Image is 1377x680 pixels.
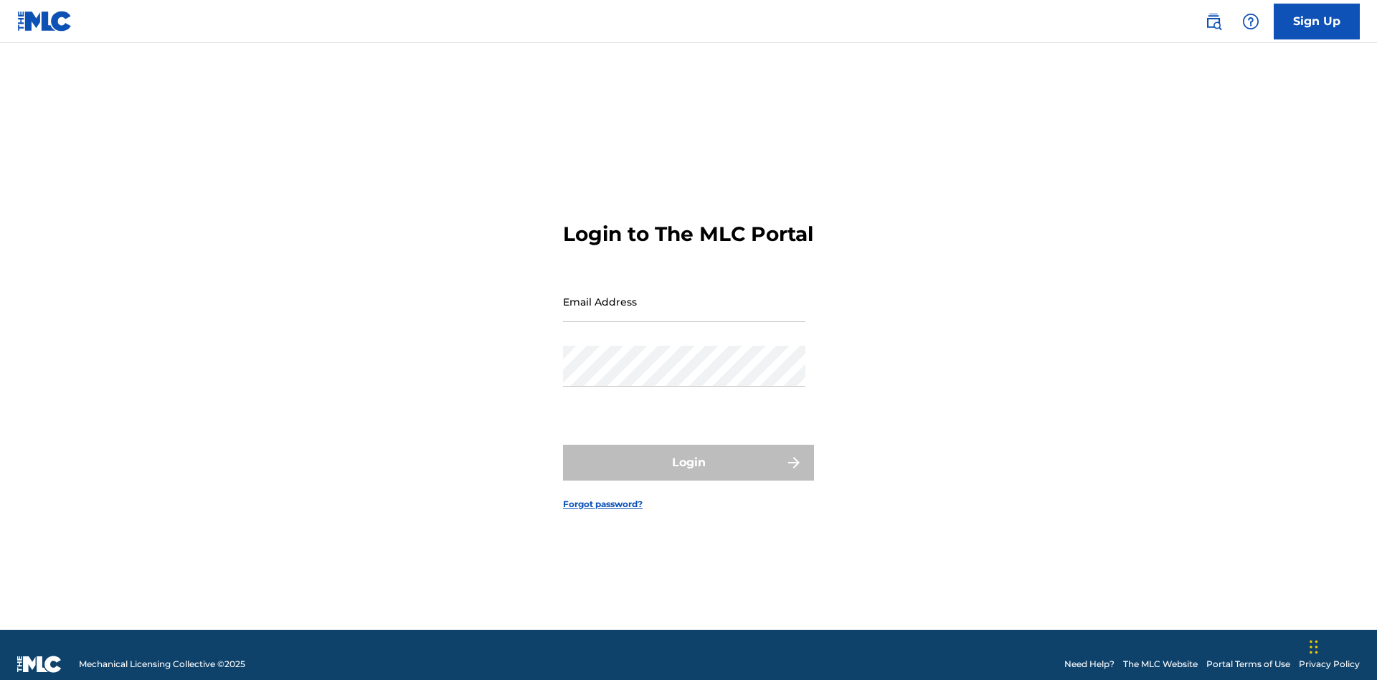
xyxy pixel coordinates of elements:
img: logo [17,656,62,673]
div: Help [1236,7,1265,36]
a: The MLC Website [1123,658,1198,671]
iframe: Chat Widget [1305,611,1377,680]
a: Portal Terms of Use [1206,658,1290,671]
img: help [1242,13,1259,30]
img: search [1205,13,1222,30]
a: Privacy Policy [1299,658,1360,671]
a: Public Search [1199,7,1228,36]
a: Need Help? [1064,658,1115,671]
div: Drag [1310,625,1318,669]
h3: Login to The MLC Portal [563,222,813,247]
a: Forgot password? [563,498,643,511]
span: Mechanical Licensing Collective © 2025 [79,658,245,671]
a: Sign Up [1274,4,1360,39]
img: MLC Logo [17,11,72,32]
